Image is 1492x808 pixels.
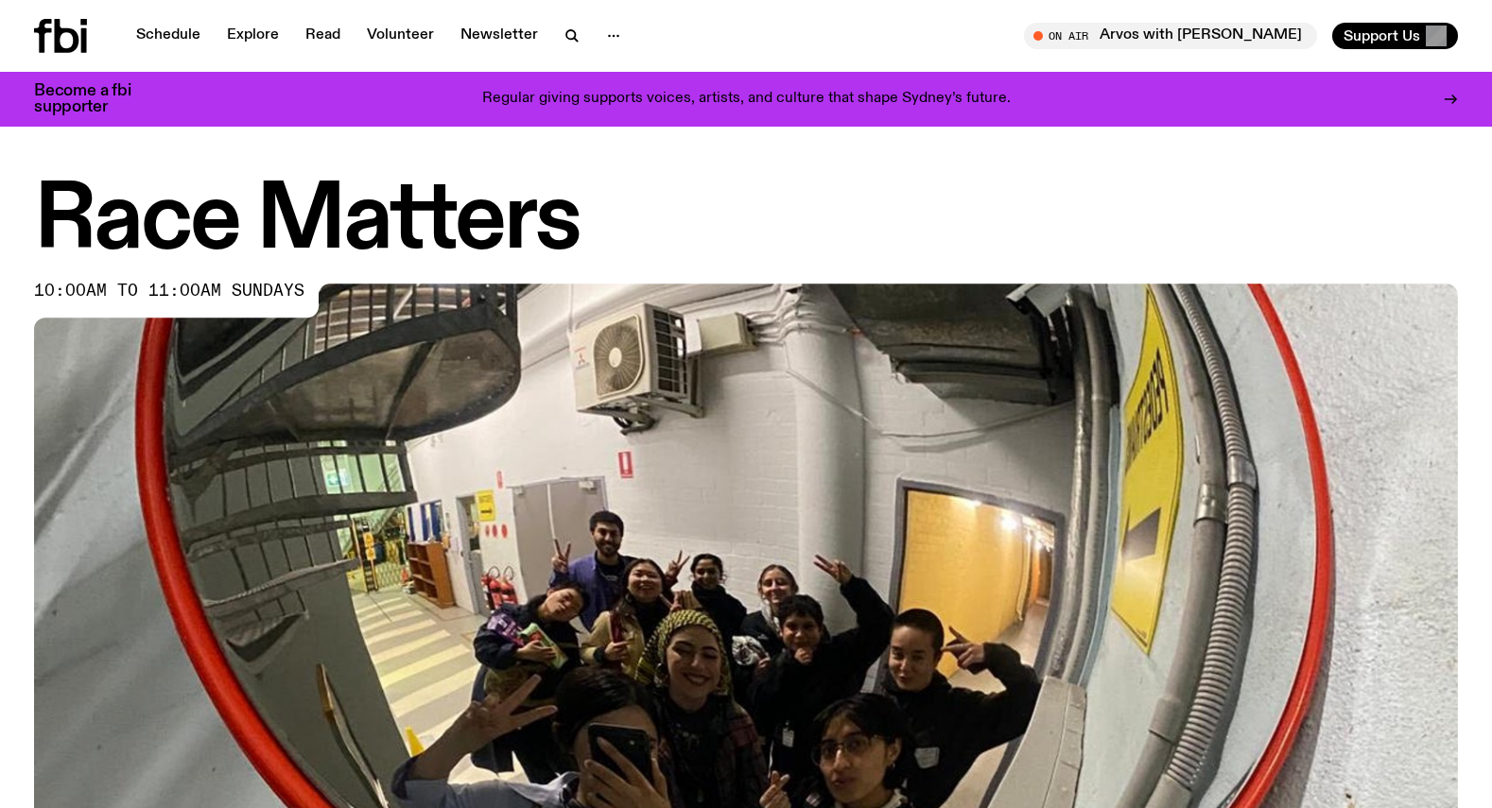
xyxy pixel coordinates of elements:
[449,23,549,49] a: Newsletter
[216,23,290,49] a: Explore
[34,180,1458,265] h1: Race Matters
[1332,23,1458,49] button: Support Us
[356,23,445,49] a: Volunteer
[482,91,1011,108] p: Regular giving supports voices, artists, and culture that shape Sydney’s future.
[34,284,304,299] span: 10:00am to 11:00am sundays
[125,23,212,49] a: Schedule
[34,83,155,115] h3: Become a fbi supporter
[1344,27,1420,44] span: Support Us
[1024,23,1317,49] button: On AirArvos with [PERSON_NAME]
[294,23,352,49] a: Read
